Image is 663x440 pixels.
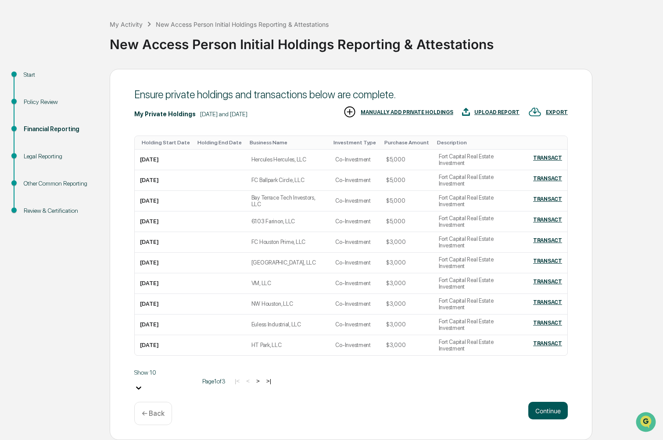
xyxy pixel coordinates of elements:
[330,273,381,294] td: Co-Investment
[330,191,381,211] td: Co-Investment
[528,402,568,419] button: Continue
[110,29,659,52] div: New Access Person Initial Holdings Reporting & Attestations
[437,140,520,146] div: Toggle SortBy
[434,253,523,273] td: Fort Capital Real Estate Investment
[140,321,159,328] div: [DATE]
[381,191,434,211] td: $5,000
[9,67,25,83] img: 1746055101610-c473b297-6a78-478c-a979-82029cc54cd1
[250,140,327,146] div: Toggle SortBy
[30,76,111,83] div: We're available if you need us!
[24,206,96,215] div: Review & Certification
[197,140,243,146] div: Toggle SortBy
[9,18,160,32] p: How can we help?
[24,125,96,134] div: Financial Reporting
[462,105,470,118] img: UPLOAD REPORT
[110,21,143,28] div: My Activity
[343,105,356,118] img: MANUALLY ADD PRIVATE HOLDINGS
[533,299,562,305] div: TRANSACT
[134,88,568,101] div: Ensure private holdings and transactions below are complete.
[533,196,562,202] div: TRANSACT
[381,273,434,294] td: $3,000
[140,239,159,245] div: [DATE]
[140,177,159,183] div: [DATE]
[330,232,381,253] td: Co-Investment
[381,232,434,253] td: $3,000
[5,124,59,140] a: 🔎Data Lookup
[530,140,564,146] div: Toggle SortBy
[24,152,96,161] div: Legal Reporting
[474,109,520,115] div: UPLOAD REPORT
[246,211,330,232] td: 6103 Farinon, LLC
[140,342,159,348] div: [DATE]
[434,191,523,211] td: Fort Capital Real Estate Investment
[533,258,562,264] div: TRANSACT
[24,179,96,188] div: Other Common Reporting
[246,191,330,211] td: Bay Terrace Tech Investors, LLC
[62,148,106,155] a: Powered byPylon
[202,378,226,385] span: Page 1 of 3
[434,211,523,232] td: Fort Capital Real Estate Investment
[23,40,145,49] input: Clear
[528,105,541,118] img: EXPORT
[533,320,562,326] div: TRANSACT
[546,109,568,115] div: EXPORT
[384,140,430,146] div: Toggle SortBy
[134,369,196,376] div: Show 10
[60,107,112,123] a: 🗄️Attestations
[246,315,330,335] td: Euless Industrial, LLC
[533,340,562,347] div: TRANSACT
[246,335,330,355] td: HT Park, LLC
[434,273,523,294] td: Fort Capital Real Estate Investment
[330,150,381,170] td: Co-Investment
[64,111,71,118] div: 🗄️
[434,170,523,191] td: Fort Capital Real Estate Investment
[140,156,159,163] div: [DATE]
[381,150,434,170] td: $5,000
[533,279,562,285] div: TRANSACT
[381,335,434,355] td: $3,000
[381,315,434,335] td: $3,000
[330,253,381,273] td: Co-Investment
[140,300,159,307] div: [DATE]
[246,170,330,191] td: FC Ballpark Circle, LLC
[244,377,252,385] button: <
[434,294,523,315] td: Fort Capital Real Estate Investment
[156,21,329,28] div: New Access Person Initial Holdings Reporting & Attestations
[24,70,96,79] div: Start
[140,280,159,286] div: [DATE]
[149,70,160,80] button: Start new chat
[381,253,434,273] td: $3,000
[30,67,144,76] div: Start new chat
[200,111,247,118] div: [DATE] and [DATE]
[140,259,159,266] div: [DATE]
[381,170,434,191] td: $5,000
[246,150,330,170] td: Hercules Hercules, LLC
[361,109,453,115] div: MANUALLY ADD PRIVATE HOLDINGS
[330,294,381,315] td: Co-Investment
[330,315,381,335] td: Co-Investment
[142,140,190,146] div: Toggle SortBy
[24,97,96,107] div: Policy Review
[232,377,242,385] button: |<
[533,175,562,182] div: TRANSACT
[381,211,434,232] td: $5,000
[134,111,196,118] div: My Private Holdings
[533,217,562,223] div: TRANSACT
[9,128,16,135] div: 🔎
[254,377,262,385] button: >
[533,237,562,243] div: TRANSACT
[635,411,659,435] iframe: Open customer support
[140,218,159,225] div: [DATE]
[434,315,523,335] td: Fort Capital Real Estate Investment
[246,273,330,294] td: VM, LLC
[434,232,523,253] td: Fort Capital Real Estate Investment
[18,111,57,119] span: Preclearance
[434,335,523,355] td: Fort Capital Real Estate Investment
[142,409,165,418] p: ← Back
[330,335,381,355] td: Co-Investment
[72,111,109,119] span: Attestations
[9,111,16,118] div: 🖐️
[533,155,562,161] div: TRANSACT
